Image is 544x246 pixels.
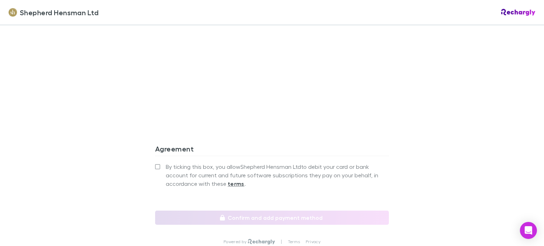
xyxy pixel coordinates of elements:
p: Powered by [223,239,248,245]
img: Rechargly Logo [501,9,535,16]
strong: terms [228,180,244,187]
img: Rechargly Logo [248,239,275,245]
div: Open Intercom Messenger [520,222,537,239]
h3: Agreement [155,144,389,156]
a: Privacy [306,239,321,245]
img: Shepherd Hensman Ltd's Logo [8,8,17,17]
span: Shepherd Hensman Ltd [20,7,98,18]
a: Terms [288,239,300,245]
span: By ticking this box, you allow Shepherd Hensman Ltd to debit your card or bank account for curren... [166,162,389,188]
p: | [281,239,282,245]
button: Confirm and add payment method [155,211,389,225]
